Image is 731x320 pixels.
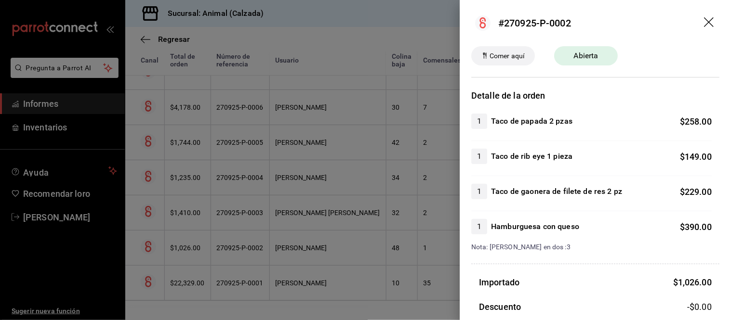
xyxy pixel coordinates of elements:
[680,152,685,162] font: $
[491,222,579,231] font: Hamburguesa con queso
[680,187,685,197] font: $
[490,52,524,60] font: Comer aquí
[477,116,481,126] font: 1
[673,277,678,287] font: $
[680,222,685,232] font: $
[477,152,481,161] font: 1
[477,222,481,231] font: 1
[685,222,712,232] font: 390.00
[491,152,572,161] font: Taco de rib eye 1 pieza
[704,17,716,29] button: arrastrar
[471,90,545,101] font: Detalle de la orden
[479,277,519,287] font: Importado
[491,187,622,196] font: Taco de gaonera de filete de res 2 pz
[680,116,685,127] font: $
[471,243,571,251] font: Nota: [PERSON_NAME] en dos :3
[498,17,571,29] font: #270925-P-0002
[491,116,572,126] font: Taco de papada 2 pzas
[685,116,712,127] font: 258.00
[685,187,712,197] font: 229.00
[479,302,521,312] font: Descuento
[678,277,712,287] font: 1,026.00
[574,51,598,60] font: Abierta
[687,302,712,312] font: -$0.00
[685,152,712,162] font: 149.00
[477,187,481,196] font: 1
